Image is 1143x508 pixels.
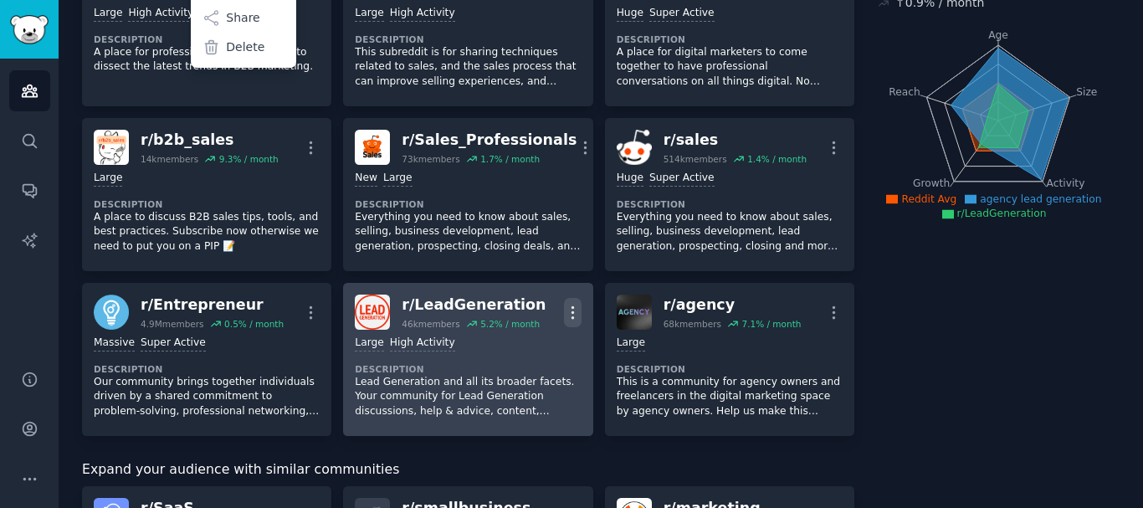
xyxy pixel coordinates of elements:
[94,295,129,330] img: Entrepreneur
[94,45,320,74] p: A place for professional discussion and to dissect the latest trends in B2B marketing.
[402,153,459,165] div: 73k members
[390,336,455,351] div: High Activity
[617,130,652,165] img: sales
[664,130,807,151] div: r/ sales
[141,130,279,151] div: r/ b2b_sales
[82,459,399,480] span: Expand your audience with similar communities
[617,295,652,330] img: agency
[94,210,320,254] p: A place to discuss B2B sales tips, tools, and best practices. Subscribe now otherwise we need to ...
[94,198,320,210] dt: Description
[605,118,854,271] a: salesr/sales514kmembers1.4% / monthHugeSuper ActiveDescriptionEverything you need to know about s...
[128,6,193,22] div: High Activity
[402,295,546,316] div: r/ LeadGeneration
[1047,177,1085,189] tspan: Activity
[617,336,645,351] div: Large
[355,130,390,165] img: Sales_Professionals
[94,375,320,419] p: Our community brings together individuals driven by a shared commitment to problem-solving, profe...
[617,210,843,254] p: Everything you need to know about sales, selling, business development, lead generation, prospect...
[226,38,264,56] p: Delete
[664,295,802,316] div: r/ agency
[605,283,854,436] a: agencyr/agency68kmembers7.1% / monthLargeDescriptionThis is a community for agency owners and fre...
[957,208,1047,219] span: r/LeadGeneration
[901,193,956,205] span: Reddit Avg
[219,153,279,165] div: 9.3 % / month
[355,198,581,210] dt: Description
[355,363,581,375] dt: Description
[617,171,643,187] div: Huge
[226,9,259,27] p: Share
[988,29,1008,41] tspan: Age
[343,118,592,271] a: Sales_Professionalsr/Sales_Professionals73kmembers1.7% / monthNewLargeDescriptionEverything you n...
[355,375,581,419] p: Lead Generation and all its broader facets. Your community for Lead Generation discussions, help ...
[94,130,129,165] img: b2b_sales
[617,45,843,90] p: A place for digital marketers to come together to have professional conversations on all things d...
[480,318,540,330] div: 5.2 % / month
[649,6,715,22] div: Super Active
[383,171,412,187] div: Large
[402,318,459,330] div: 46k members
[617,375,843,419] p: This is a community for agency owners and freelancers in the digital marketing space by agency ow...
[664,153,727,165] div: 514k members
[141,295,284,316] div: r/ Entrepreneur
[94,363,320,375] dt: Description
[224,318,284,330] div: 0.5 % / month
[355,295,390,330] img: LeadGeneration
[913,177,950,189] tspan: Growth
[402,130,577,151] div: r/ Sales_Professionals
[747,153,807,165] div: 1.4 % / month
[617,198,843,210] dt: Description
[480,153,540,165] div: 1.7 % / month
[617,6,643,22] div: Huge
[1076,85,1097,97] tspan: Size
[617,33,843,45] dt: Description
[141,318,204,330] div: 4.9M members
[94,6,122,22] div: Large
[889,85,920,97] tspan: Reach
[741,318,801,330] div: 7.1 % / month
[94,336,135,351] div: Massive
[82,283,331,436] a: Entrepreneurr/Entrepreneur4.9Mmembers0.5% / monthMassiveSuper ActiveDescriptionOur community brin...
[94,171,122,187] div: Large
[355,6,383,22] div: Large
[390,6,455,22] div: High Activity
[355,33,581,45] dt: Description
[355,336,383,351] div: Large
[355,45,581,90] p: This subreddit is for sharing techniques related to sales, and the sales process that can improve...
[10,15,49,44] img: GummySearch logo
[617,363,843,375] dt: Description
[355,171,377,187] div: New
[82,118,331,271] a: b2b_salesr/b2b_sales14kmembers9.3% / monthLargeDescriptionA place to discuss B2B sales tips, tool...
[343,283,592,436] a: LeadGenerationr/LeadGeneration46kmembers5.2% / monthLargeHigh ActivityDescriptionLead Generation ...
[141,336,206,351] div: Super Active
[355,210,581,254] p: Everything you need to know about sales, selling, business development, lead generation, prospect...
[141,153,198,165] div: 14k members
[980,193,1101,205] span: agency lead generation
[94,33,320,45] dt: Description
[664,318,721,330] div: 68k members
[649,171,715,187] div: Super Active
